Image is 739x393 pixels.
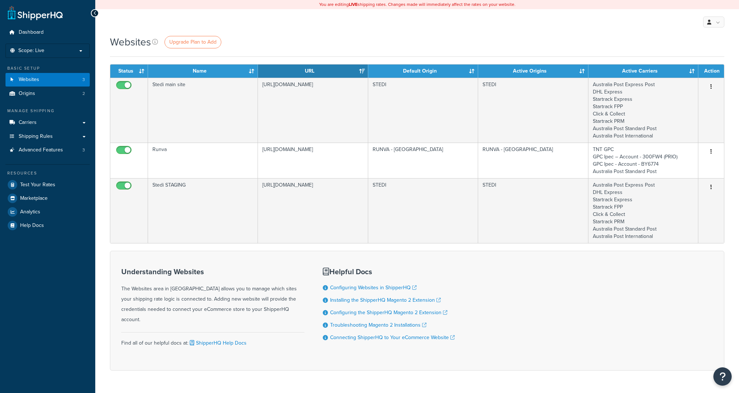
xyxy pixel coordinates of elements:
[588,65,698,78] th: Active Carriers: activate to sort column ascending
[349,1,358,8] b: LIVE
[121,268,304,276] h3: Understanding Websites
[20,223,44,229] span: Help Docs
[330,334,455,341] a: Connecting ShipperHQ to Your eCommerce Website
[169,38,217,46] span: Upgrade Plan to Add
[713,367,732,386] button: Open Resource Center
[5,87,90,100] li: Origins
[5,87,90,100] a: Origins 2
[5,26,90,39] a: Dashboard
[82,147,85,153] span: 3
[5,219,90,232] a: Help Docs
[330,296,441,304] a: Installing the ShipperHQ Magento 2 Extension
[19,29,44,36] span: Dashboard
[368,143,478,178] td: RUNVA - [GEOGRAPHIC_DATA]
[18,48,44,54] span: Scope: Live
[5,130,90,143] a: Shipping Rules
[19,147,63,153] span: Advanced Features
[5,65,90,71] div: Basic Setup
[5,170,90,176] div: Resources
[5,178,90,191] a: Test Your Rates
[5,116,90,129] a: Carriers
[19,120,37,126] span: Carriers
[19,77,39,83] span: Websites
[8,5,63,20] a: ShipperHQ Home
[110,65,148,78] th: Status: activate to sort column ascending
[20,182,55,188] span: Test Your Rates
[5,73,90,87] li: Websites
[258,78,368,143] td: [URL][DOMAIN_NAME]
[368,65,478,78] th: Default Origin: activate to sort column ascending
[588,143,698,178] td: TNT GPC GPC Ipec – Account - 300FW4 (PRIO) GPC Ipec - Account - BY6774 Australia Post Standard Post
[258,143,368,178] td: [URL][DOMAIN_NAME]
[478,65,588,78] th: Active Origins: activate to sort column ascending
[588,78,698,143] td: Australia Post Express Post DHL Express Startrack Express Startrack FPP Click & Collect Startrack...
[121,268,304,325] div: The Websites area in [GEOGRAPHIC_DATA] allows you to manage which sites your shipping rate logic ...
[330,321,426,329] a: Troubleshooting Magento 2 Installations
[368,178,478,243] td: STEDI
[478,143,588,178] td: RUNVA - [GEOGRAPHIC_DATA]
[5,205,90,218] a: Analytics
[5,192,90,205] a: Marketplace
[20,195,48,202] span: Marketplace
[5,143,90,157] a: Advanced Features 3
[148,143,258,178] td: Runva
[110,35,151,49] h1: Websites
[588,178,698,243] td: Australia Post Express Post DHL Express Startrack Express Startrack FPP Click & Collect Startrack...
[330,284,417,291] a: Configuring Websites in ShipperHQ
[258,178,368,243] td: [URL][DOMAIN_NAME]
[188,339,247,347] a: ShipperHQ Help Docs
[20,209,40,215] span: Analytics
[478,78,588,143] td: STEDI
[698,65,724,78] th: Action
[121,332,304,348] div: Find all of our helpful docs at:
[165,36,221,48] a: Upgrade Plan to Add
[5,73,90,87] a: Websites 3
[148,78,258,143] td: Stedi main site
[82,91,85,97] span: 2
[478,178,588,243] td: STEDI
[258,65,368,78] th: URL: activate to sort column ascending
[19,91,35,97] span: Origins
[148,65,258,78] th: Name: activate to sort column ascending
[330,309,447,316] a: Configuring the ShipperHQ Magento 2 Extension
[323,268,455,276] h3: Helpful Docs
[82,77,85,83] span: 3
[148,178,258,243] td: Stedi STAGING
[19,133,53,140] span: Shipping Rules
[368,78,478,143] td: STEDI
[5,143,90,157] li: Advanced Features
[5,108,90,114] div: Manage Shipping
